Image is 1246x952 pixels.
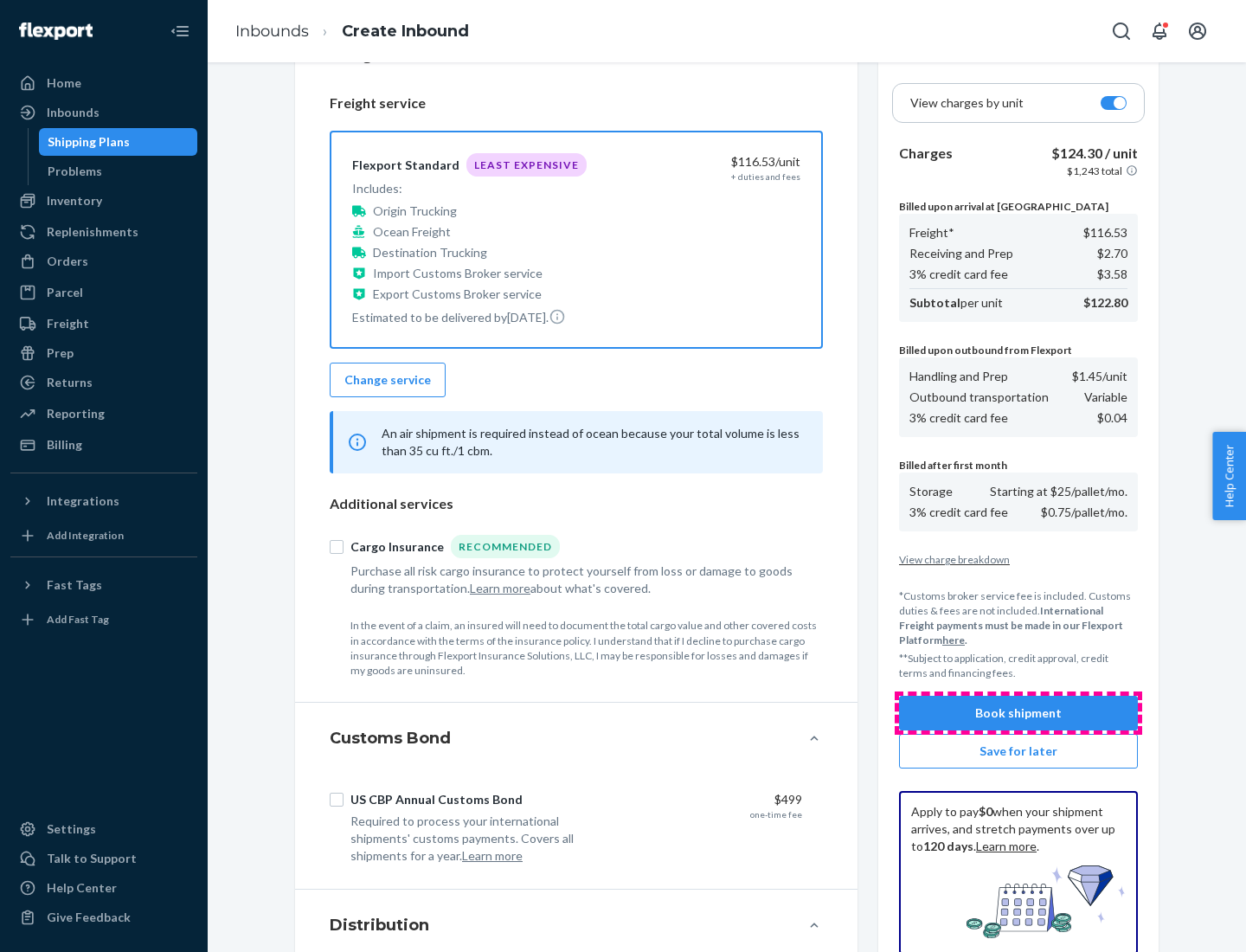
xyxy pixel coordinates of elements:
[47,253,88,270] div: Orders
[1104,14,1139,48] button: Open Search Box
[330,540,344,554] input: Cargo InsuranceRecommended
[451,535,560,558] div: Recommended
[47,104,100,121] div: Inbounds
[222,6,483,57] ol: breadcrumbs
[909,368,1008,385] p: Handling and Prep
[19,23,93,40] img: Flexport logo
[909,266,1008,283] p: 3% credit card fee
[911,803,1126,855] p: Apply to pay when your shipment arrives, and stretch payments over up to . .
[47,492,119,510] div: Integrations
[899,589,1138,648] p: *Customs broker service fee is included. Customs duties & fees are not included.
[1051,144,1138,164] p: $124.30 / unit
[47,436,82,453] div: Billing
[382,425,802,460] p: An air shipment is required instead of ocean because your total volume is less than 35 cu ft./1 cbm.
[47,344,74,362] div: Prep
[1142,14,1177,48] button: Open notifications
[10,310,197,338] a: Freight
[923,839,973,853] b: 120 days
[330,793,344,807] input: US CBP Annual Customs Bond
[976,839,1037,853] a: Learn more
[47,528,124,543] div: Add Integration
[235,22,309,41] a: Inbounds
[47,879,117,897] div: Help Center
[899,604,1123,646] b: International Freight payments must be made in our Flexport Platform .
[909,245,1013,262] p: Receiving and Prep
[1083,224,1127,241] p: $116.53
[990,483,1127,500] p: Starting at $25/pallet/mo.
[47,820,96,838] div: Settings
[909,389,1049,406] p: Outbound transportation
[330,93,823,113] p: Freight service
[909,295,960,310] b: Subtotal
[1041,504,1127,521] p: $0.75/pallet/mo.
[350,791,523,808] div: US CBP Annual Customs Bond
[48,133,130,151] div: Shipping Plans
[1067,164,1122,178] p: $1,243 total
[330,914,429,936] h4: Distribution
[899,651,1138,680] p: **Subject to application, credit approval, credit terms and financing fees.
[330,494,823,514] p: Additional services
[48,163,102,180] div: Problems
[39,128,198,156] a: Shipping Plans
[350,563,802,597] div: Purchase all risk cargo insurance to protect yourself from loss or damage to goods during transpo...
[909,409,1008,427] p: 3% credit card fee
[909,504,1008,521] p: 3% credit card fee
[910,94,1024,112] p: View charges by unit
[373,223,451,241] p: Ocean Freight
[731,170,800,183] div: + duties and fees
[163,14,197,48] button: Close Navigation
[899,145,953,161] b: Charges
[350,813,608,865] div: Required to process your international shipments' customs payments. Covers all shipments for a year.
[47,909,131,926] div: Give Feedback
[909,483,953,500] p: Storage
[10,431,197,459] a: Billing
[352,308,587,326] p: Estimated to be delivered by [DATE] .
[899,458,1138,473] p: Billed after first month
[899,343,1138,357] p: Billed upon outbound from Flexport
[10,369,197,396] a: Returns
[373,265,543,282] p: Import Customs Broker service
[342,22,469,41] a: Create Inbound
[330,727,451,749] h4: Customs Bond
[330,363,446,397] button: Change service
[899,696,1138,730] button: Book shipment
[750,808,802,820] div: one-time fee
[10,187,197,215] a: Inventory
[47,74,81,92] div: Home
[1084,389,1127,406] p: Variable
[10,218,197,246] a: Replenishments
[47,374,93,391] div: Returns
[10,845,197,872] a: Talk to Support
[1083,294,1127,312] p: $122.80
[47,850,137,867] div: Talk to Support
[373,286,542,303] p: Export Customs Broker service
[899,552,1138,567] button: View charge breakdown
[10,99,197,126] a: Inbounds
[47,223,138,241] div: Replenishments
[47,612,109,627] div: Add Fast Tag
[899,734,1138,769] button: Save for later
[47,405,105,422] div: Reporting
[1072,368,1127,385] p: $1.45 /unit
[10,522,197,550] a: Add Integration
[909,294,1003,312] p: per unit
[466,153,587,177] div: Least Expensive
[1212,432,1246,520] button: Help Center
[47,192,102,209] div: Inventory
[470,580,530,597] button: Learn more
[10,571,197,599] button: Fast Tags
[10,248,197,275] a: Orders
[10,904,197,931] button: Give Feedback
[942,634,965,646] a: here
[10,339,197,367] a: Prep
[350,618,823,678] p: In the event of a claim, an insured will need to document the total cargo value and other covered...
[10,400,197,428] a: Reporting
[620,153,800,170] div: $116.53 /unit
[10,487,197,515] button: Integrations
[47,315,89,332] div: Freight
[10,606,197,634] a: Add Fast Tag
[1180,14,1215,48] button: Open account menu
[622,791,802,808] div: $499
[47,284,83,301] div: Parcel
